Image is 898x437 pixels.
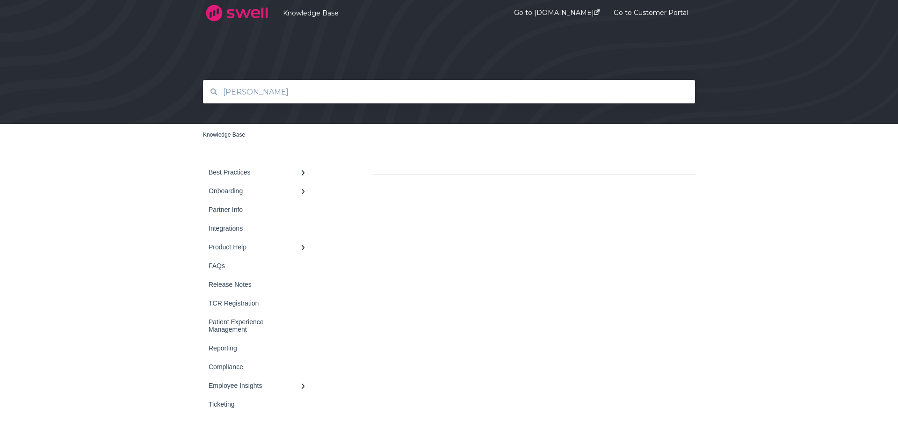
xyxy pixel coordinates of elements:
div: FAQs [209,262,300,269]
div: Employee Insights [209,382,300,389]
a: Onboarding [203,182,315,200]
a: Knowledge Base [283,9,486,17]
a: FAQs [203,256,315,275]
a: Integrations [203,219,315,238]
div: Compliance [209,363,300,371]
div: Patient Experience Management [209,318,300,333]
a: Patient Experience Management [203,313,315,339]
img: company logo [203,1,271,25]
div: Best Practices [209,168,300,176]
a: Employee Insights [203,376,315,395]
a: TCR Registration [203,294,315,313]
a: Ticketing [203,395,315,414]
div: Partner Info [209,206,300,213]
a: Partner Info [203,200,315,219]
div: TCR Registration [209,299,300,307]
input: Search for answers [217,82,681,102]
a: Product Help [203,238,315,256]
a: Knowledge Base [203,131,245,138]
div: Product Help [209,243,300,251]
div: Release Notes [209,281,300,288]
div: Ticketing [209,401,300,408]
a: Reporting [203,339,315,357]
div: Integrations [209,225,300,232]
a: Release Notes [203,275,315,294]
a: Compliance [203,357,315,376]
div: Onboarding [209,187,300,195]
a: Best Practices [203,163,315,182]
div: Reporting [209,344,300,352]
